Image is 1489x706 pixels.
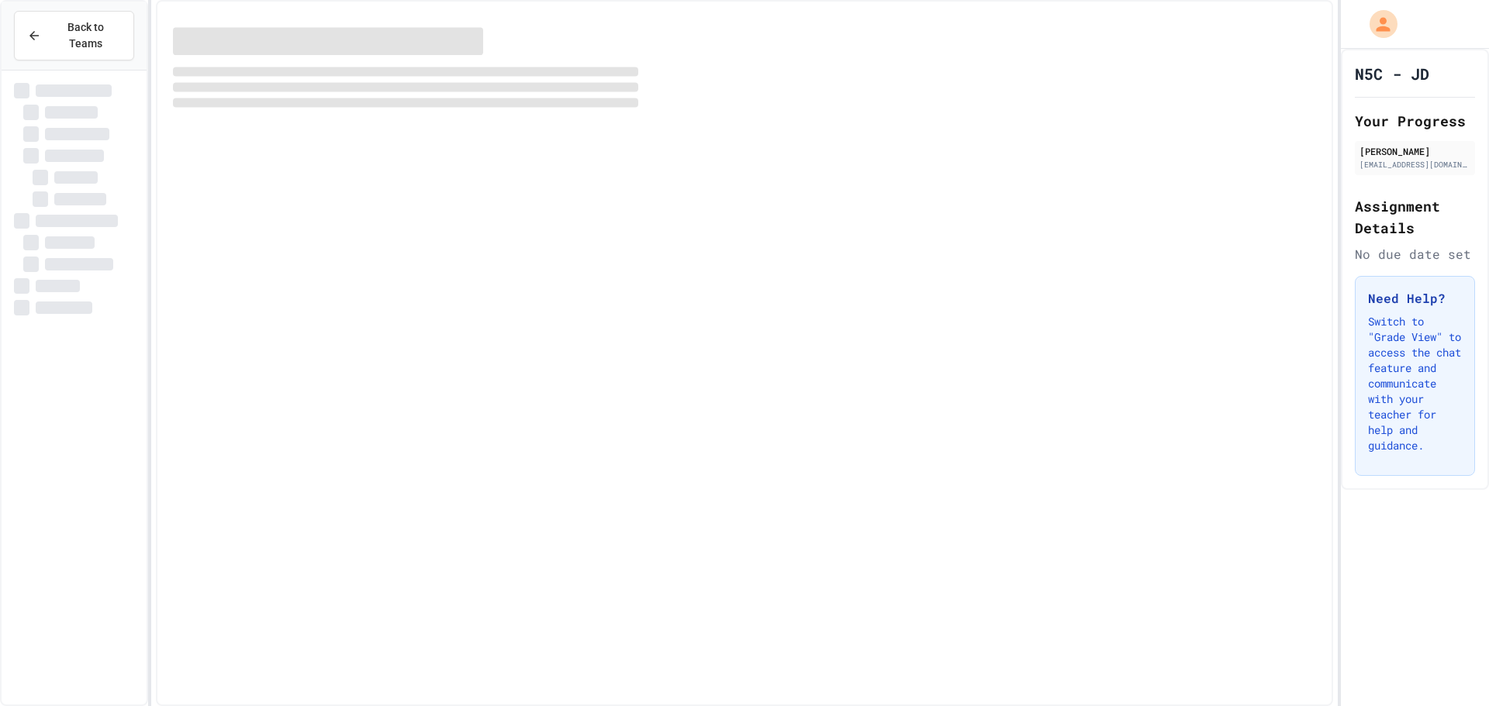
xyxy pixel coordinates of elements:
div: My Account [1353,6,1401,42]
span: Back to Teams [50,19,121,52]
button: Back to Teams [14,11,134,60]
p: Switch to "Grade View" to access the chat feature and communicate with your teacher for help and ... [1368,314,1462,453]
h2: Assignment Details [1355,195,1475,239]
h3: Need Help? [1368,289,1462,308]
div: No due date set [1355,245,1475,263]
h2: Your Progress [1355,110,1475,132]
div: [PERSON_NAME] [1359,144,1470,158]
h1: N5C - JD [1355,63,1429,84]
div: [EMAIL_ADDRESS][DOMAIN_NAME][PERSON_NAME] [1359,159,1470,170]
